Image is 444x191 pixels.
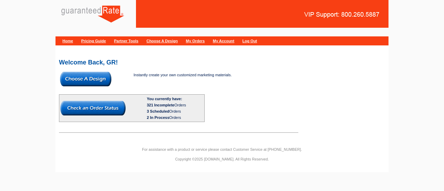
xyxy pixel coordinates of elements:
[242,39,257,43] a: Log Out
[114,39,138,43] a: Partner Tools
[186,39,205,43] a: My Orders
[55,146,388,153] p: For assistance with a product or service please contact Customer Service at [PHONE_NUMBER].
[55,156,388,162] p: Copyright ©2025 [DOMAIN_NAME]. All Rights Reserved.
[147,102,203,121] div: Orders Orders Orders
[147,97,182,101] b: You currently have:
[147,109,169,113] span: 3 Scheduled
[81,39,106,43] a: Pricing Guide
[147,115,169,120] span: 2 In Process
[147,103,174,107] span: 321 Incomplete
[59,59,385,66] h2: Welcome Back, GR!
[60,101,126,115] img: button-check-order-status.gif
[62,39,73,43] a: Home
[134,73,232,77] span: Instantly create your own customized marketing materials.
[213,39,234,43] a: My Account
[60,72,111,86] img: button-choose-design.gif
[146,39,178,43] a: Choose A Design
